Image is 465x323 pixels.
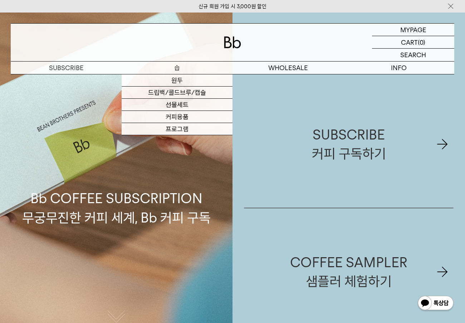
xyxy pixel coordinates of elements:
[224,36,241,48] img: 로고
[312,125,386,163] div: SUBSCRIBE 커피 구독하기
[122,62,232,74] a: 숍
[122,74,232,87] a: 원두
[122,99,232,111] a: 선물세트
[22,121,211,227] p: Bb COFFEE SUBSCRIPTION 무궁무진한 커피 세계, Bb 커피 구독
[244,80,454,208] a: SUBSCRIBE커피 구독하기
[122,87,232,99] a: 드립백/콜드브루/캡슐
[199,3,266,10] a: 신규 회원 가입 시 3,000원 할인
[417,295,454,312] img: 카카오톡 채널 1:1 채팅 버튼
[290,253,407,291] div: COFFEE SAMPLER 샘플러 체험하기
[401,36,418,48] p: CART
[343,62,454,74] p: INFO
[418,36,425,48] p: (0)
[122,123,232,135] a: 프로그램
[400,24,426,36] p: MYPAGE
[122,111,232,123] a: 커피용품
[11,62,122,74] a: SUBSCRIBE
[372,24,454,36] a: MYPAGE
[232,62,343,74] p: WHOLESALE
[400,49,426,61] p: SEARCH
[372,36,454,49] a: CART (0)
